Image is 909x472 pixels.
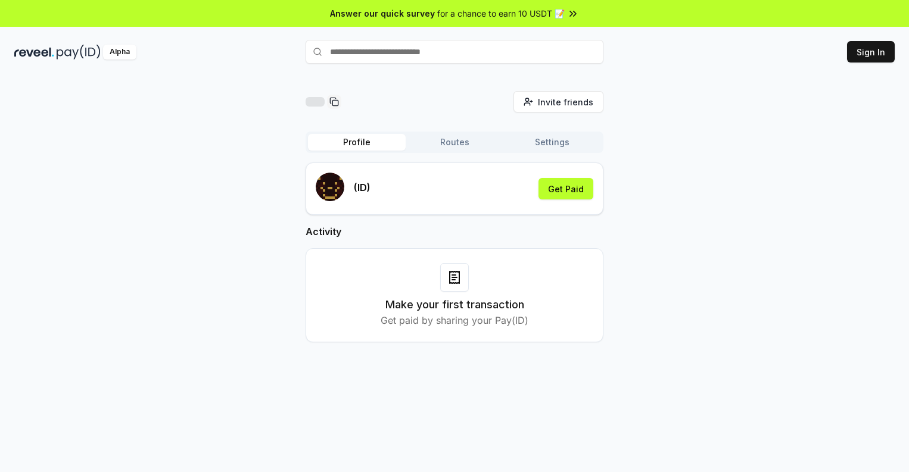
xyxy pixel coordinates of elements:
span: Answer our quick survey [330,7,435,20]
h2: Activity [306,224,603,239]
button: Invite friends [513,91,603,112]
button: Settings [503,134,601,151]
span: Invite friends [538,96,593,108]
button: Sign In [847,41,895,62]
img: reveel_dark [14,45,54,60]
div: Alpha [103,45,136,60]
p: (ID) [354,180,371,195]
img: pay_id [57,45,101,60]
button: Get Paid [538,178,593,199]
h3: Make your first transaction [385,296,524,313]
button: Routes [406,134,503,151]
span: for a chance to earn 10 USDT 📝 [437,7,565,20]
p: Get paid by sharing your Pay(ID) [381,313,528,327]
button: Profile [308,134,406,151]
